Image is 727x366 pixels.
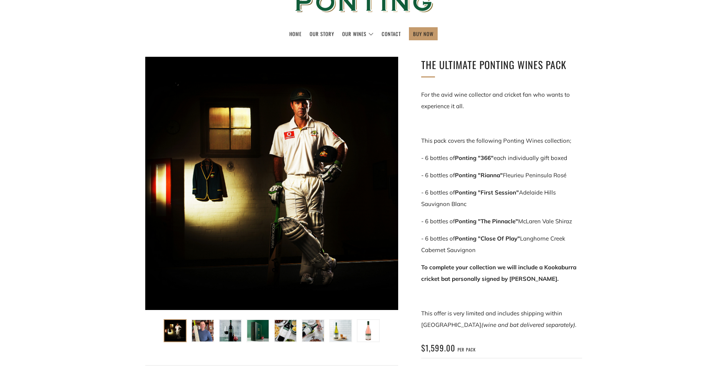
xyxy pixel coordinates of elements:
[220,320,241,341] img: Load image into Gallery viewer, The Ultimate Ponting Wines Pack
[302,320,324,341] img: Load image into Gallery viewer, The Ultimate Ponting Wines Pack
[421,170,582,181] p: - 6 bottles of Fleurieu Peninsula Rosé
[455,218,518,225] strong: Ponting "The Pinnacle"
[455,171,503,179] strong: Ponting "Rianna"
[358,320,379,341] img: Load image into Gallery viewer, The Ultimate Ponting Wines Pack
[455,154,494,162] strong: Ponting "366"
[421,135,582,147] p: This pack covers the following Ponting Wines collection;
[413,28,433,40] a: BUY NOW
[421,264,576,282] strong: To complete your collection we will include a Kookaburra cricket bat personally signed by [PERSON...
[164,319,187,342] button: Load image into Gallery viewer, The Ultimate Ponting Wines Pack
[164,320,186,341] img: Load image into Gallery viewer, The Ultimate Ponting Wines Pack
[421,187,582,210] p: - 6 bottles of Adelaide Hills Sauvignon Blanc
[330,320,351,341] img: Load image into Gallery viewer, The Ultimate Ponting Wines Pack
[421,342,455,354] span: $1,599.00
[481,321,576,328] em: (wine and bat delivered separately).
[289,28,302,40] a: Home
[458,347,476,353] span: per pack
[421,216,582,227] p: - 6 bottles of McLaren Vale Shiraz
[455,189,519,196] strong: Ponting "First Session"
[455,235,520,242] strong: Ponting "Close Of Play"
[421,152,582,164] p: - 6 bottles of each individually gift boxed
[382,28,401,40] a: Contact
[421,308,582,331] p: This offer is very limited and includes shipping within [GEOGRAPHIC_DATA]
[192,320,213,341] img: Load image into Gallery viewer, The Ultimate Ponting Wines Pack
[421,89,582,112] p: For the avid wine collector and cricket fan who wants to experience it all.
[310,28,334,40] a: Our Story
[342,28,374,40] a: Our Wines
[421,233,582,256] p: - 6 bottles of Langhorne Creek Cabernet Sauvignon
[421,57,582,73] h1: The Ultimate Ponting Wines Pack
[247,320,269,341] img: Load image into Gallery viewer, The Ultimate Ponting Wines Pack
[275,320,296,341] img: Load image into Gallery viewer, The Ultimate Ponting Wines Pack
